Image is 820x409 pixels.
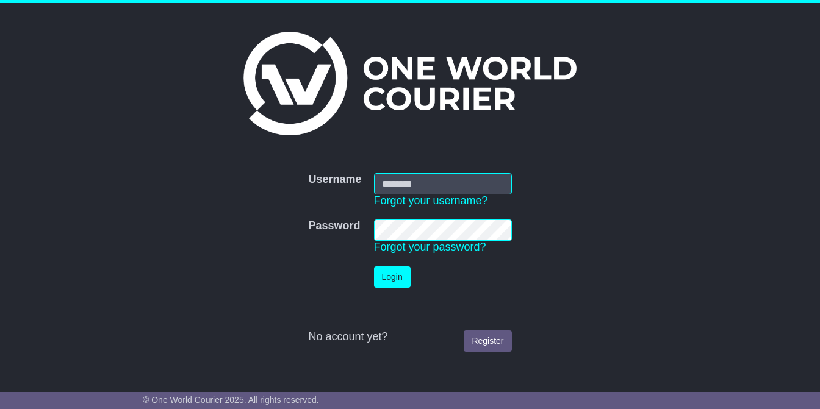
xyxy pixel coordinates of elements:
a: Register [464,330,511,352]
button: Login [374,266,411,288]
img: One World [243,32,577,135]
a: Forgot your username? [374,194,488,207]
a: Forgot your password? [374,241,486,253]
label: Username [308,173,361,187]
div: No account yet? [308,330,511,344]
span: © One World Courier 2025. All rights reserved. [143,395,319,405]
label: Password [308,219,360,233]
